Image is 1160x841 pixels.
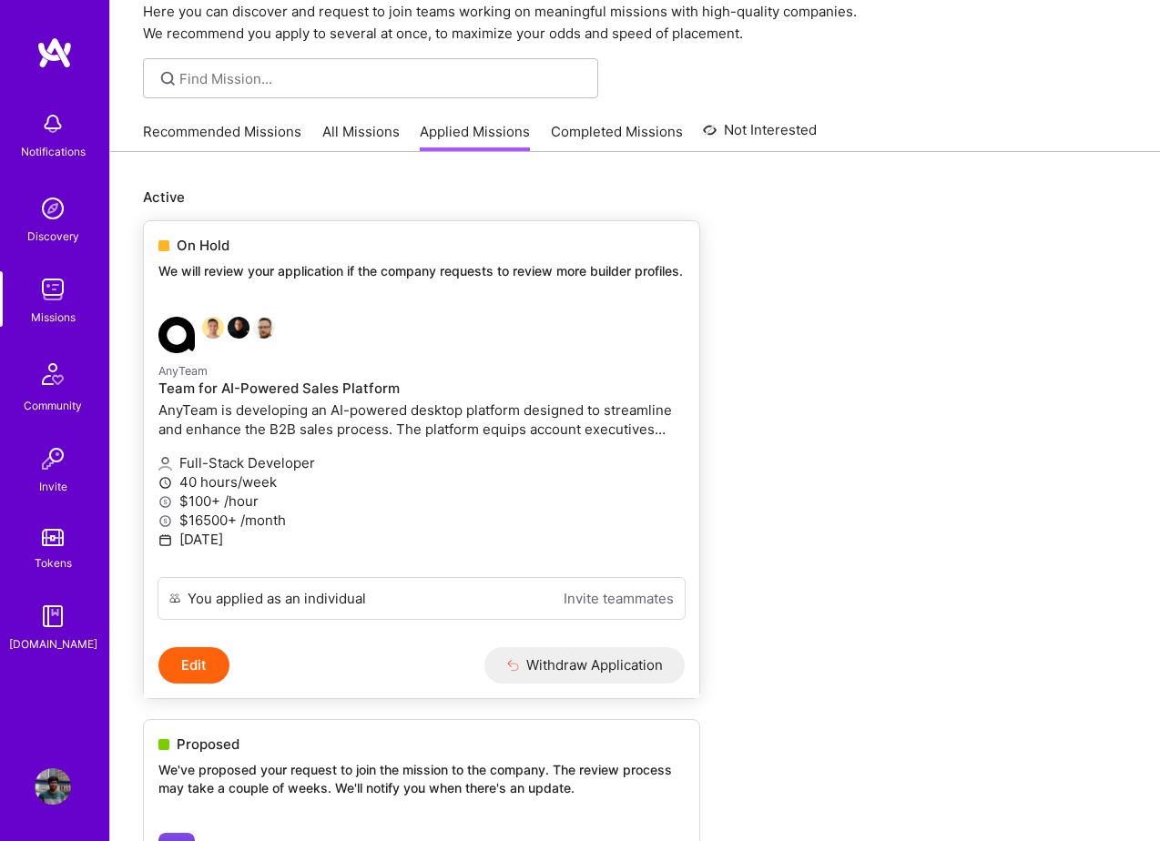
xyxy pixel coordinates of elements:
p: [DATE] [158,530,685,549]
p: $100+ /hour [158,491,685,511]
a: All Missions [322,122,400,152]
div: [DOMAIN_NAME] [9,634,97,654]
i: icon Applicant [158,457,172,471]
img: bell [35,106,71,142]
input: Find Mission... [179,69,585,88]
div: Tokens [35,553,72,572]
p: We will review your application if the company requests to review more builder profiles. [158,262,685,280]
a: AnyTeam company logoSouvik BasuJames TouheyGrzegorz WróblewskiAnyTeamTeam for AI-Powered Sales Pl... [144,302,699,577]
button: Withdraw Application [484,647,686,684]
h4: Team for AI-Powered Sales Platform [158,380,685,397]
a: Completed Missions [551,122,683,152]
div: Community [24,396,82,415]
div: You applied as an individual [188,589,366,608]
p: We've proposed your request to join the mission to the company. The review process may take a cou... [158,761,685,796]
p: $16500+ /month [158,511,685,530]
img: Community [31,352,75,396]
p: Active [143,187,1127,207]
img: User Avatar [35,768,71,805]
img: James Touhey [228,317,249,339]
img: logo [36,36,73,69]
img: tokens [42,529,64,546]
i: icon Clock [158,476,172,490]
i: icon Calendar [158,533,172,547]
img: AnyTeam company logo [158,317,195,353]
img: discovery [35,190,71,227]
div: Invite [39,477,67,496]
i: icon MoneyGray [158,514,172,528]
p: Here you can discover and request to join teams working on meaningful missions with high-quality ... [143,1,1127,45]
span: Proposed [177,735,239,754]
a: Not Interested [703,119,817,152]
i: icon SearchGrey [158,68,178,89]
img: Grzegorz Wróblewski [253,317,275,339]
img: Souvik Basu [202,317,224,339]
div: Missions [31,308,76,327]
small: AnyTeam [158,364,208,378]
button: Edit [158,647,229,684]
a: Applied Missions [420,122,530,152]
span: On Hold [177,236,229,255]
p: 40 hours/week [158,472,685,491]
img: teamwork [35,271,71,308]
img: Invite [35,441,71,477]
a: Recommended Missions [143,122,301,152]
a: User Avatar [30,768,76,805]
img: guide book [35,598,71,634]
i: icon MoneyGray [158,495,172,509]
p: Full-Stack Developer [158,453,685,472]
div: Notifications [21,142,86,161]
a: Invite teammates [564,589,674,608]
div: Discovery [27,227,79,246]
p: AnyTeam is developing an AI-powered desktop platform designed to streamline and enhance the B2B s... [158,400,685,439]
